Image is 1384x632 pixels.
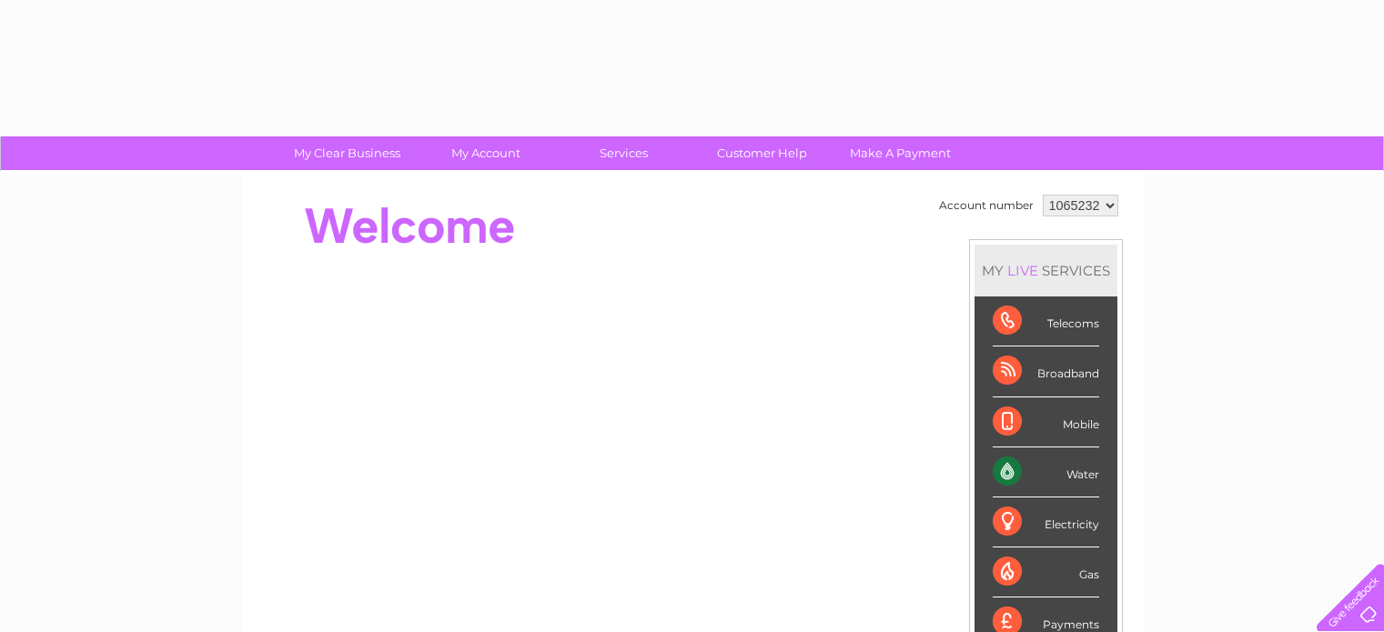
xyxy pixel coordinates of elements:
div: MY SERVICES [975,245,1117,296]
div: Gas [993,547,1099,597]
div: Broadband [993,346,1099,396]
a: Customer Help [687,136,837,170]
td: Account number [934,190,1038,221]
div: Electricity [993,497,1099,547]
div: Telecoms [993,296,1099,346]
a: My Account [410,136,561,170]
a: Make A Payment [825,136,975,170]
a: My Clear Business [272,136,422,170]
a: Services [549,136,699,170]
div: LIVE [1004,262,1042,279]
div: Water [993,447,1099,497]
div: Mobile [993,397,1099,447]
